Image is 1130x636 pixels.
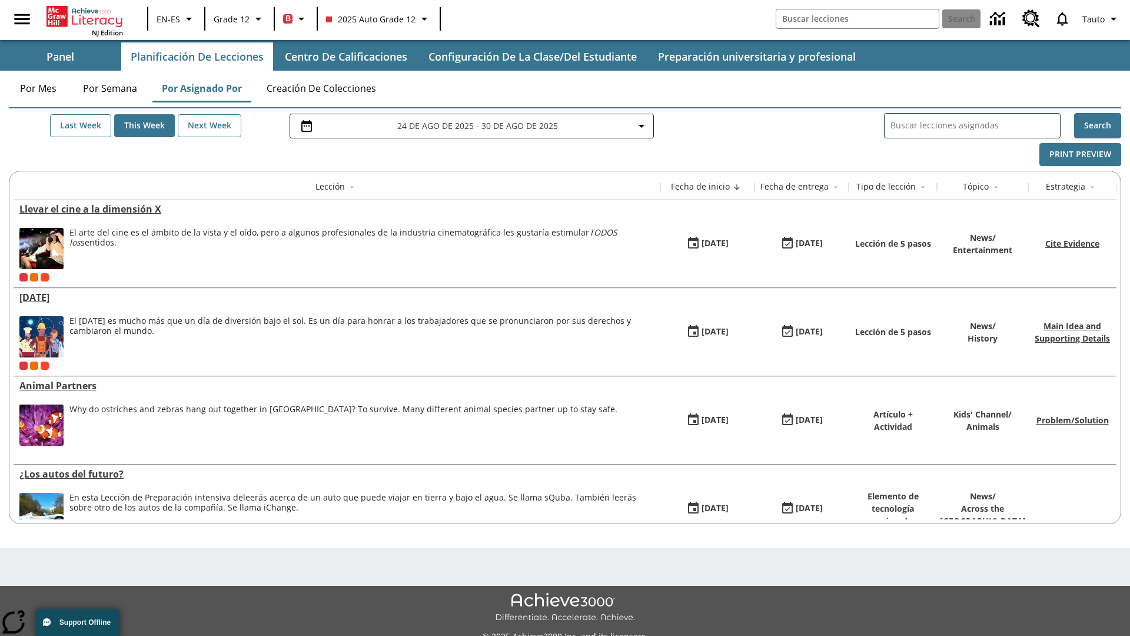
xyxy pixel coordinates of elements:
a: ¿Los autos del futuro? , Lessons [19,468,654,481]
a: Main Idea and Supporting Details [1035,320,1110,344]
button: Planificación de lecciones [121,42,273,71]
span: Support Offline [59,618,111,627]
div: Animal Partners [19,379,654,392]
div: [DATE] [796,413,823,428]
div: Fecha de inicio [671,181,730,193]
button: Boost El color de la clase es rojo. Cambiar el color de la clase. [278,8,313,29]
span: 2025 Auto Grade 12 [326,13,416,25]
div: El Día del Trabajo es mucho más que un día de diversión bajo el sol. Es un día para honrar a los ... [69,316,654,357]
button: 06/30/26: Último día en que podrá accederse la lección [776,321,827,343]
a: Centro de recursos, Se abrirá en una pestaña nueva. [1015,3,1047,35]
div: El arte del cine es el ámbito de la vista y el oído, pero a algunos profesionales de la industria... [69,228,654,269]
button: Sort [345,180,359,194]
button: 07/23/25: Primer día en que estuvo disponible la lección [682,321,733,343]
button: Print Preview [1039,143,1121,166]
div: En esta Lección de Preparación intensiva de leerás acerca de un auto que puede viajar en tierra y... [69,493,654,534]
span: EN-ES [157,13,180,25]
p: Elemento de tecnología mejorada [855,490,931,527]
div: Tipo de lección [856,181,916,193]
button: Por mes [9,74,68,102]
button: Por semana [74,74,147,102]
img: Panel in front of the seats sprays water mist to the happy audience at a 4DX-equipped theater. [19,228,64,269]
img: A banner with a blue background shows an illustrated row of diverse men and women dressed in clot... [19,316,64,357]
div: Estrategia [1046,181,1085,193]
div: Tópico [963,181,989,193]
a: Notificaciones [1047,4,1078,34]
div: [DATE] [702,324,729,339]
span: Grade 12 [214,13,250,25]
p: Across the [GEOGRAPHIC_DATA] [940,502,1026,527]
span: Tauto [1082,13,1105,25]
div: ¿Los autos del futuro? [19,468,654,481]
p: News / [940,490,1026,502]
div: [DATE] [796,236,823,251]
div: El [DATE] es mucho más que un día de diversión bajo el sol. Es un día para honrar a los trabajado... [69,316,654,336]
div: Test 1 [41,273,49,281]
div: OL 2025 Auto Grade 12 [30,273,38,281]
div: En esta Lección de Preparación intensiva de [69,493,654,513]
button: Grado: Grade 12, Elige un grado [209,8,270,29]
a: Animal Partners, Lessons [19,379,654,392]
div: Why do ostriches and zebras hang out together in [GEOGRAPHIC_DATA]? To survive. Many different an... [69,405,617,415]
a: Cite Evidence [1045,238,1099,249]
p: Lección de 5 pasos [855,326,931,338]
p: Animals [953,420,1012,433]
div: [DATE] [702,236,729,251]
p: History [968,332,998,344]
div: Why do ostriches and zebras hang out together in Africa? To survive. Many different animal specie... [69,405,617,446]
div: [DATE] [702,413,729,428]
button: 06/30/26: Último día en que podrá accederse la lección [776,409,827,432]
button: 08/18/25: Primer día en que estuvo disponible la lección [682,233,733,255]
p: News / [968,320,998,332]
div: Test 1 [41,362,49,370]
button: Centro de calificaciones [275,42,417,71]
img: Achieve3000 Differentiate Accelerate Achieve [495,593,635,623]
p: El arte del cine es el ámbito de la vista y el oído, pero a algunos profesionales de la industria... [69,228,654,248]
button: Next Week [178,114,241,137]
div: Current Class [19,362,28,370]
span: 24 de ago de 2025 - 30 de ago de 2025 [397,120,558,132]
button: Sort [916,180,930,194]
img: High-tech automobile treading water. [19,493,64,534]
button: 07/01/25: Primer día en que estuvo disponible la lección [682,498,733,520]
button: Panel [1,42,119,71]
div: Portada [46,4,123,37]
input: search field [776,9,939,28]
p: Lección de 5 pasos [855,237,931,250]
button: Sort [730,180,744,194]
button: Abrir el menú lateral [5,2,39,37]
svg: Collapse Date Range Filter [634,119,649,133]
button: Support Offline [35,609,120,636]
a: Llevar el cine a la dimensión X, Lessons [19,203,654,216]
button: Sort [989,180,1003,194]
span: Current Class [19,273,28,281]
p: News / [953,231,1012,244]
button: Preparación universitaria y profesional [649,42,865,71]
div: Fecha de entrega [760,181,829,193]
button: 07/07/25: Primer día en que estuvo disponible la lección [682,409,733,432]
div: OL 2025 Auto Grade 12 [30,362,38,370]
p: Artículo + Actividad [855,408,931,433]
button: Configuración de la clase/del estudiante [419,42,646,71]
button: Seleccione el intervalo de fechas opción del menú [295,119,649,133]
button: Language: EN-ES, Selecciona un idioma [152,8,201,29]
testabrev: leerás acerca de un auto que puede viajar en tierra y bajo el agua. Se llama sQuba. También leerá... [69,492,636,513]
em: TODOS los [69,227,617,248]
div: [DATE] [796,324,823,339]
p: Entertainment [953,244,1012,256]
button: Por asignado por [152,74,251,102]
input: Buscar lecciones asignadas [890,117,1060,134]
button: This Week [114,114,175,137]
button: 08/24/25: Último día en que podrá accederse la lección [776,233,827,255]
span: B [285,11,291,26]
button: 08/01/26: Último día en que podrá accederse la lección [776,498,827,520]
div: Día del Trabajo [19,291,654,304]
button: Sort [1085,180,1099,194]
